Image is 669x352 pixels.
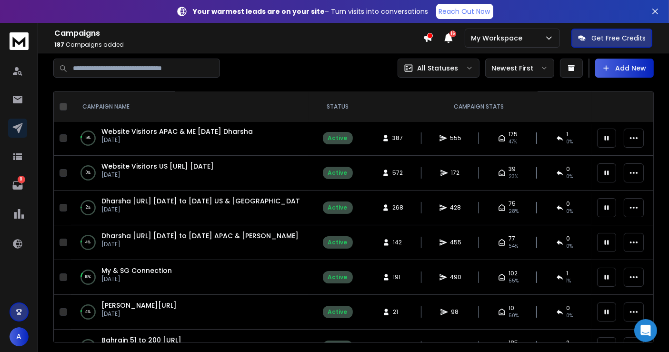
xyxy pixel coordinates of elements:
[71,156,309,191] td: 0%Website Visitors US [URL] [DATE][DATE]
[450,204,461,211] span: 428
[328,273,348,281] div: Active
[509,200,516,208] span: 75
[571,29,652,48] button: Get Free Credits
[567,131,569,138] span: 1
[567,200,570,208] span: 0
[595,59,654,78] button: Add New
[101,206,300,213] p: [DATE]
[86,168,90,178] p: 0 %
[85,272,91,282] p: 10 %
[10,327,29,346] button: A
[509,242,518,250] span: 54 %
[567,242,573,250] span: 0 %
[417,63,458,73] p: All Statuses
[54,41,423,49] p: Campaigns added
[567,208,573,215] span: 0 %
[86,307,91,317] p: 4 %
[567,165,570,173] span: 0
[71,121,309,156] td: 5%Website Visitors APAC & ME [DATE] Dharsha[DATE]
[436,4,493,19] a: Reach Out Now
[451,308,460,316] span: 98
[101,241,299,248] p: [DATE]
[393,239,402,246] span: 142
[328,134,348,142] div: Active
[471,33,526,43] p: My Workspace
[10,32,29,50] img: logo
[451,169,460,177] span: 172
[449,30,456,37] span: 16
[509,173,518,181] span: 23 %
[567,173,573,181] span: 0 %
[86,342,90,352] p: 9 %
[509,138,517,146] span: 47 %
[71,191,309,225] td: 2%Dharsha [URL] [DATE] to [DATE] US & [GEOGRAPHIC_DATA][DATE]
[439,7,490,16] p: Reach Out Now
[101,335,181,345] a: Bahrain 51 to 200 [URL]
[509,235,515,242] span: 77
[101,196,308,206] a: Dharsha [URL] [DATE] to [DATE] US & [GEOGRAPHIC_DATA]
[366,91,591,122] th: CAMPAIGN STATS
[101,310,177,318] p: [DATE]
[101,161,214,171] a: Website Visitors US [URL] [DATE]
[101,171,214,179] p: [DATE]
[392,169,403,177] span: 572
[86,133,91,143] p: 5 %
[54,40,64,49] span: 187
[509,165,516,173] span: 39
[567,339,570,347] span: 2
[509,339,518,347] span: 185
[101,266,172,275] a: My & SG Connection
[71,225,309,260] td: 4%Dharsha [URL] [DATE] to [DATE] APAC & [PERSON_NAME][DATE]
[71,91,309,122] th: CAMPAIGN NAME
[101,301,177,310] a: [PERSON_NAME][URL]
[509,304,514,312] span: 10
[71,295,309,330] td: 4%[PERSON_NAME][URL][DATE]
[328,239,348,246] div: Active
[509,208,519,215] span: 28 %
[309,91,366,122] th: STATUS
[101,275,172,283] p: [DATE]
[8,176,27,195] a: 8
[101,231,299,241] a: Dharsha [URL] [DATE] to [DATE] APAC & [PERSON_NAME]
[71,260,309,295] td: 10%My & SG Connection[DATE]
[193,7,429,16] p: – Turn visits into conversations
[393,308,402,316] span: 21
[392,134,403,142] span: 387
[450,273,461,281] span: 490
[509,131,518,138] span: 175
[393,273,402,281] span: 191
[392,204,403,211] span: 268
[101,127,253,136] a: Website Visitors APAC & ME [DATE] Dharsha
[567,312,573,320] span: 0 %
[86,203,90,212] p: 2 %
[634,319,657,342] div: Open Intercom Messenger
[509,270,518,277] span: 102
[54,28,423,39] h1: Campaigns
[567,138,573,146] span: 0 %
[450,239,461,246] span: 455
[509,312,519,320] span: 50 %
[567,277,571,285] span: 1 %
[18,176,25,183] p: 8
[509,277,519,285] span: 55 %
[328,169,348,177] div: Active
[567,235,570,242] span: 0
[328,308,348,316] div: Active
[328,204,348,211] div: Active
[591,33,646,43] p: Get Free Credits
[450,134,461,142] span: 555
[193,7,325,16] strong: Your warmest leads are on your site
[567,304,570,312] span: 0
[485,59,554,78] button: Newest First
[86,238,91,247] p: 4 %
[101,136,253,144] p: [DATE]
